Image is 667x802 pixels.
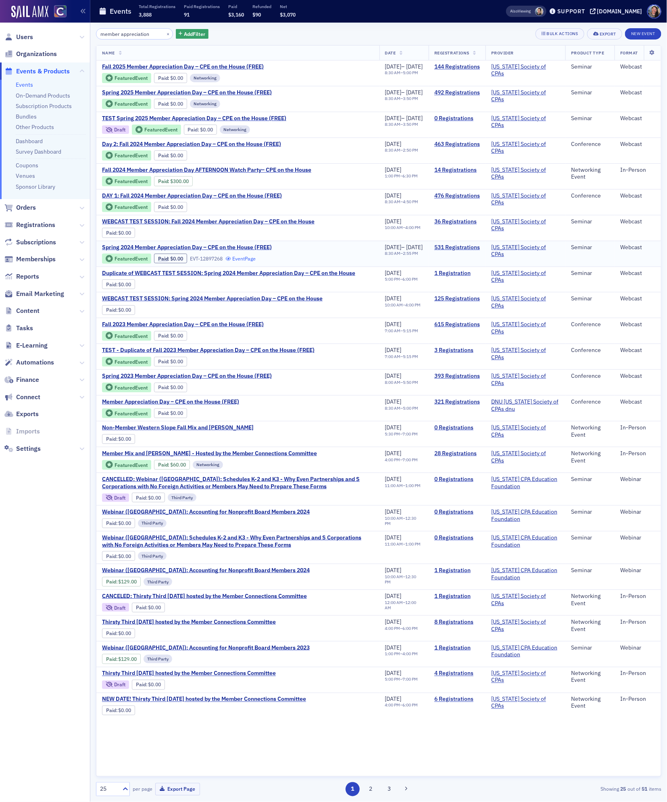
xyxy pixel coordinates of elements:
[16,393,40,402] span: Connect
[385,140,402,148] span: [DATE]
[385,70,423,75] div: –
[102,321,264,328] a: Fall 2023 Member Appreciation Day – CPE on the House (FREE)
[158,410,168,416] a: Paid
[158,152,168,158] a: Paid
[403,70,419,75] time: 5:00 PM
[385,173,400,179] time: 1:00 PM
[102,99,151,109] div: Featured Event
[385,63,402,70] span: [DATE]
[491,167,560,181] span: Colorado Society of CPAs
[102,347,315,354] span: TEST - Duplicate of Fall 2023 Member Appreciation Day – CPE on the House (FREE)
[625,28,661,40] button: New Event
[4,255,56,264] a: Memberships
[106,553,116,559] a: Paid
[154,150,187,160] div: Paid: 448 - $0
[170,75,183,81] span: $0.00
[158,384,168,390] a: Paid
[16,81,33,88] a: Events
[385,96,423,101] div: –
[16,137,43,145] a: Dashboard
[102,202,151,212] div: Featured Event
[170,152,183,158] span: $0.00
[102,218,315,225] span: WEBCAST TEST SESSION: Fall 2024 Member Appreciation Day – CPE on the House
[434,115,480,122] a: 0 Registrations
[184,30,205,37] span: Add Filter
[16,50,57,58] span: Organizations
[491,89,560,103] a: [US_STATE] Society of CPAs
[144,127,177,132] div: Featured Event
[220,125,250,133] div: Networking
[158,101,168,107] a: Paid
[136,604,146,610] a: Paid
[491,476,560,490] a: [US_STATE] CPA Education Foundation
[158,101,171,107] span: :
[434,347,480,354] a: 3 Registrations
[364,782,378,796] button: 2
[587,28,622,40] button: Export
[200,127,213,133] span: $0.00
[620,115,655,122] div: Webcast
[102,373,272,380] a: Spring 2023 Member Appreciation Day – CPE on the House (FREE)
[16,444,41,453] span: Settings
[385,63,423,71] div: –
[491,644,560,658] a: [US_STATE] CPA Education Foundation
[434,670,480,677] a: 4 Registrations
[102,141,281,148] a: Day 2: Fall 2024 Member Appreciation Day – CPE on the House (FREE)
[102,696,306,703] a: NEW DATE! Thirsty Third [DATE] hosted by the Member Connections Committee
[115,76,148,80] div: Featured Event
[491,63,560,77] span: Colorado Society of CPAs
[190,74,220,82] div: Networking
[16,183,55,190] a: Sponsor Library
[102,244,272,251] span: Spring 2024 Member Appreciation Day – CPE on the House (FREE)
[16,172,35,179] a: Venues
[132,125,181,135] div: Featured Event
[102,476,374,490] span: CANCELLED: Webinar (CA): Schedules K-2 and K3 - Why Even Partnerships and S Corporations with No ...
[252,11,261,18] span: $90
[170,204,183,210] span: $0.00
[491,373,560,387] a: [US_STATE] Society of CPAs
[16,123,54,131] a: Other Products
[491,218,560,232] a: [US_STATE] Society of CPAs
[102,670,276,677] span: Thirsty Third Thursday hosted by the Member Connections Committee
[106,630,116,636] a: Paid
[403,173,418,179] time: 6:30 PM
[511,8,518,14] div: Also
[102,167,311,174] span: Fall 2024 Member Appreciation Day AFTERNOON Watch Party– CPE on the House
[434,244,480,251] a: 531 Registrations
[647,4,661,19] span: Profile
[385,96,401,101] time: 8:30 AM
[102,115,319,122] a: TEST Spring 2025 Member Appreciation Day – CPE on the House (FREE)
[102,424,254,431] a: Non-Member Western Slope Fall Mix and [PERSON_NAME]
[385,173,418,179] div: –
[491,508,560,523] a: [US_STATE] CPA Education Foundation
[385,166,402,173] span: [DATE]
[16,410,39,419] span: Exports
[176,29,209,39] button: AddFilter
[102,63,264,71] span: Fall 2025 Member Appreciation Day – CPE on the House (FREE)
[154,73,187,83] div: Paid: 146 - $0
[102,644,310,652] a: Webinar ([GEOGRAPHIC_DATA]): Accounting for Nonprofit Board Members 2023
[4,393,40,402] a: Connect
[620,167,655,174] div: In-Person
[434,167,480,174] a: 14 Registrations
[115,179,148,183] div: Featured Event
[434,89,480,96] a: 492 Registrations
[110,6,131,16] h1: Events
[106,230,116,236] a: Paid
[434,696,480,703] a: 6 Registrations
[11,6,48,19] a: SailAMX
[225,256,256,262] a: EventPage
[114,127,125,132] div: Draft
[158,75,168,81] a: Paid
[115,102,148,106] div: Featured Event
[571,167,609,181] div: Networking Event
[184,4,220,9] p: Paid Registrations
[4,444,41,453] a: Settings
[102,619,276,626] a: Thirsty Third [DATE] hosted by the Member Connections Committee
[170,178,189,184] span: $300.00
[102,644,310,652] span: Webinar (CA): Accounting for Nonprofit Board Members 2023
[102,295,323,302] a: WEBCAST TEST SESSION: Spring 2024 Member Appreciation Day – CPE on the House
[4,290,64,298] a: Email Marketing
[625,29,661,37] a: New Event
